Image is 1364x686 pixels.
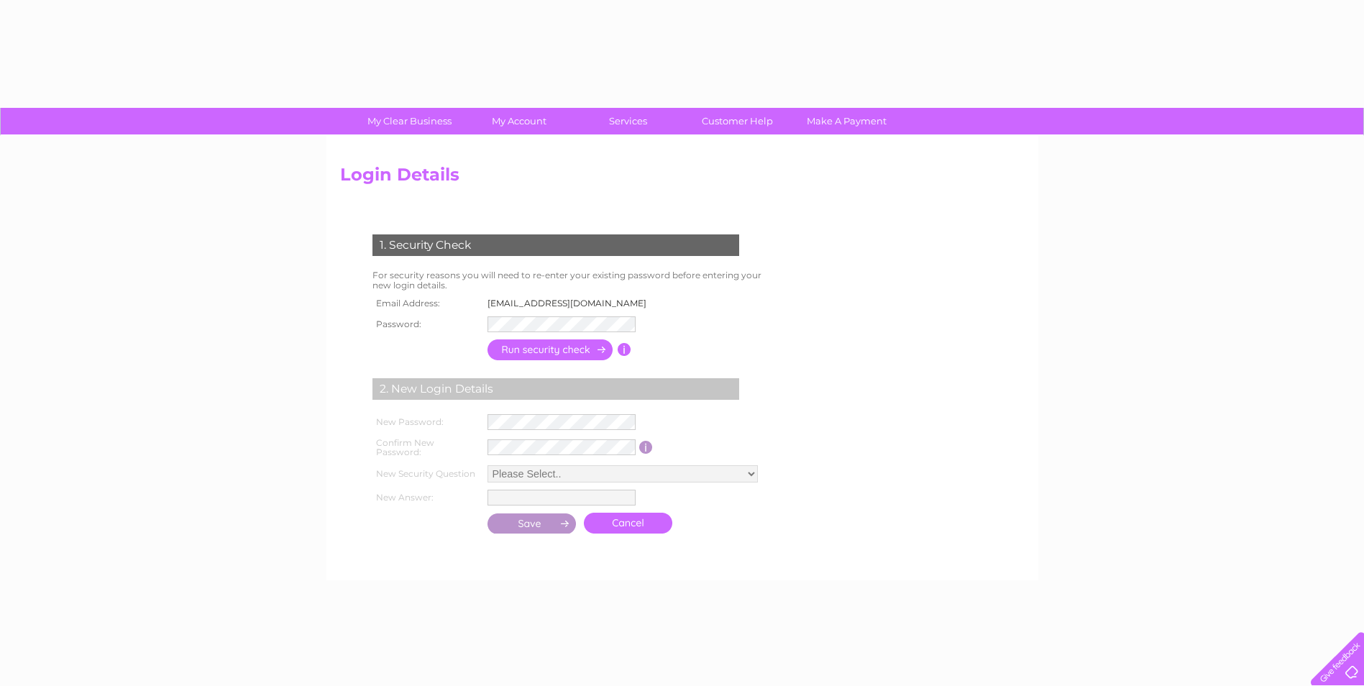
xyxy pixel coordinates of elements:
[484,294,659,313] td: [EMAIL_ADDRESS][DOMAIN_NAME]
[584,513,672,534] a: Cancel
[787,108,906,134] a: Make A Payment
[639,441,653,454] input: Information
[369,267,777,294] td: For security reasons you will need to re-enter your existing password before entering your new lo...
[369,294,484,313] th: Email Address:
[369,411,484,434] th: New Password:
[369,313,484,336] th: Password:
[618,343,631,356] input: Information
[459,108,578,134] a: My Account
[369,434,484,462] th: Confirm New Password:
[488,513,577,534] input: Submit
[372,378,739,400] div: 2. New Login Details
[369,462,484,486] th: New Security Question
[340,165,1025,192] h2: Login Details
[678,108,797,134] a: Customer Help
[350,108,469,134] a: My Clear Business
[569,108,687,134] a: Services
[372,234,739,256] div: 1. Security Check
[369,486,484,509] th: New Answer:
